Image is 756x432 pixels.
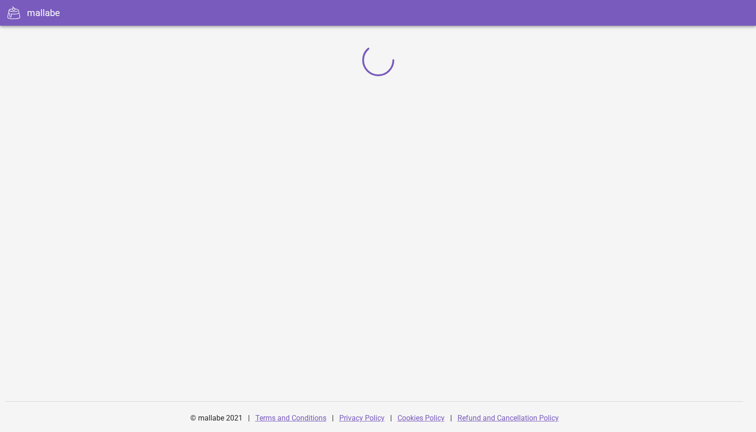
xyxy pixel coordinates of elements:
a: Cookies Policy [397,414,445,422]
a: Privacy Policy [339,414,385,422]
a: Refund and Cancellation Policy [458,414,559,422]
div: | [332,407,334,429]
div: © mallabe 2021 [185,407,248,429]
div: | [248,407,250,429]
a: Terms and Conditions [255,414,326,422]
div: | [390,407,392,429]
div: mallabe [27,6,60,20]
div: | [450,407,452,429]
